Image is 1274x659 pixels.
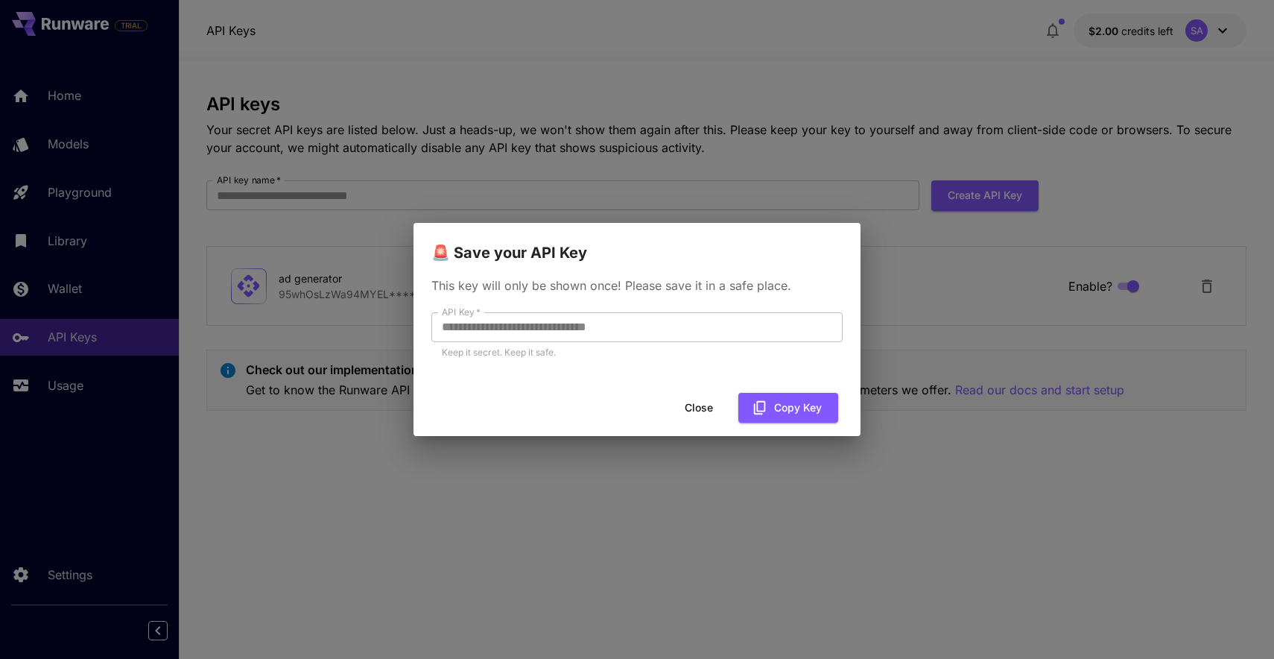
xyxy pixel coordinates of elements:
[413,223,861,265] h2: 🚨 Save your API Key
[442,306,481,318] label: API Key
[665,393,732,423] button: Close
[738,393,838,423] button: Copy Key
[431,277,843,294] p: This key will only be shown once! Please save it in a safe place.
[442,345,832,360] p: Keep it secret. Keep it safe.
